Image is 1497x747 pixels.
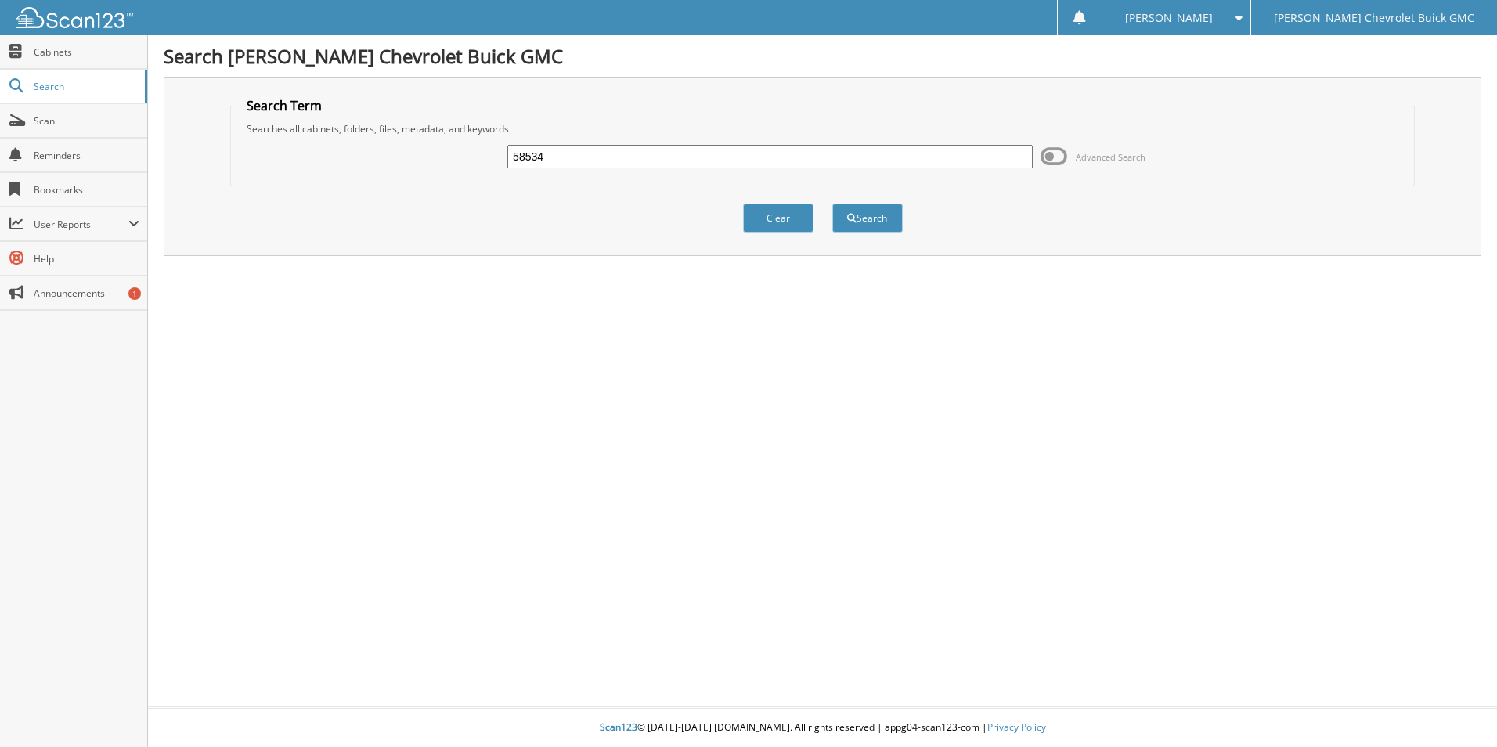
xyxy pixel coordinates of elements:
button: Search [832,204,903,233]
div: Searches all cabinets, folders, files, metadata, and keywords [239,122,1406,135]
img: scan123-logo-white.svg [16,7,133,28]
span: Scan [34,114,139,128]
div: 1 [128,287,141,300]
div: © [DATE]-[DATE] [DOMAIN_NAME]. All rights reserved | appg04-scan123-com | [148,709,1497,747]
iframe: Chat Widget [1419,672,1497,747]
span: Reminders [34,149,139,162]
h1: Search [PERSON_NAME] Chevrolet Buick GMC [164,43,1481,69]
a: Privacy Policy [987,720,1046,734]
span: [PERSON_NAME] [1125,13,1213,23]
span: Search [34,80,137,93]
span: Bookmarks [34,183,139,197]
span: Advanced Search [1076,151,1145,163]
span: User Reports [34,218,128,231]
button: Clear [743,204,813,233]
span: Scan123 [600,720,637,734]
span: Cabinets [34,45,139,59]
legend: Search Term [239,97,330,114]
span: Announcements [34,287,139,300]
span: Help [34,252,139,265]
span: [PERSON_NAME] Chevrolet Buick GMC [1274,13,1474,23]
